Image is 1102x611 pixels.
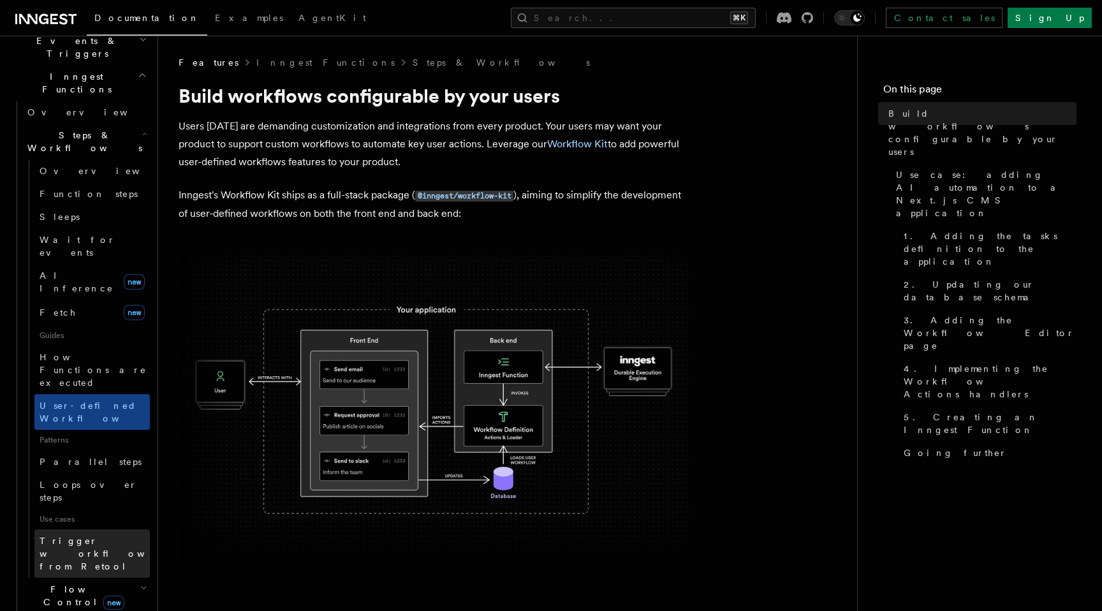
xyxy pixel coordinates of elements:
button: Steps & Workflows [22,124,150,159]
span: new [124,305,145,320]
span: Function steps [40,189,138,199]
span: Examples [215,13,283,23]
p: Inngest's Workflow Kit ships as a full-stack package ( ), aiming to simplify the development of u... [179,186,689,223]
button: Events & Triggers [10,29,150,65]
span: 3. Adding the Workflow Editor page [904,314,1076,352]
h4: On this page [883,82,1076,102]
a: Documentation [87,4,207,36]
a: Inngest Functions [256,56,395,69]
span: Events & Triggers [10,34,139,60]
a: AgentKit [291,4,374,34]
a: Wait for events [34,228,150,264]
a: How Functions are executed [34,346,150,394]
span: Sleeps [40,212,80,222]
a: Fetchnew [34,300,150,325]
p: Users [DATE] are demanding customization and integrations from every product. Your users may want... [179,117,689,171]
a: Use case: adding AI automation to a Next.js CMS application [891,163,1076,225]
span: Going further [904,446,1007,459]
span: AgentKit [298,13,366,23]
div: Steps & Workflows [22,159,150,578]
code: @inngest/workflow-kit [415,191,513,202]
a: Examples [207,4,291,34]
a: Trigger workflows from Retool [34,529,150,578]
button: Inngest Functions [10,65,150,101]
a: Workflow Kit [547,138,608,150]
span: AI Inference [40,270,114,293]
span: new [124,274,145,290]
a: Steps & Workflows [413,56,590,69]
span: Inngest Functions [10,70,138,96]
a: Sign Up [1008,8,1092,28]
span: Flow Control [22,583,140,608]
button: Toggle dark mode [834,10,865,26]
span: Parallel steps [40,457,142,467]
span: Fetch [40,307,77,318]
span: Steps & Workflows [22,129,142,154]
span: Overview [27,107,159,117]
img: The Workflow Kit provides a Workflow Engine to compose workflow actions on the back end and a set... [179,256,689,561]
span: Features [179,56,239,69]
a: Sleeps [34,205,150,228]
a: Contact sales [886,8,1003,28]
a: Loops over steps [34,473,150,509]
span: Loops over steps [40,480,137,503]
a: Overview [34,159,150,182]
a: @inngest/workflow-kit [415,189,513,201]
span: Guides [34,325,150,346]
a: 5. Creating an Inngest Function [899,406,1076,441]
a: 3. Adding the Workflow Editor page [899,309,1076,357]
button: Search...⌘K [511,8,756,28]
span: Use cases [34,509,150,529]
a: 1. Adding the tasks definition to the application [899,225,1076,273]
span: Trigger workflows from Retool [40,536,180,571]
a: 4. Implementing the Workflow Actions handlers [899,357,1076,406]
span: Build workflows configurable by your users [888,107,1076,158]
a: AI Inferencenew [34,264,150,300]
span: new [103,596,124,610]
span: How Functions are executed [40,352,147,388]
span: 4. Implementing the Workflow Actions handlers [904,362,1076,401]
a: Build workflows configurable by your users [883,102,1076,163]
span: Overview [40,166,171,176]
span: User-defined Workflows [40,401,154,423]
a: Function steps [34,182,150,205]
span: Use case: adding AI automation to a Next.js CMS application [896,168,1076,219]
a: 2. Updating our database schema [899,273,1076,309]
span: Documentation [94,13,200,23]
span: 1. Adding the tasks definition to the application [904,230,1076,268]
span: 5. Creating an Inngest Function [904,411,1076,436]
a: Parallel steps [34,450,150,473]
h1: Build workflows configurable by your users [179,84,689,107]
a: User-defined Workflows [34,394,150,430]
span: 2. Updating our database schema [904,278,1076,304]
a: Overview [22,101,150,124]
span: Wait for events [40,235,115,258]
span: Patterns [34,430,150,450]
a: Going further [899,441,1076,464]
kbd: ⌘K [730,11,748,24]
